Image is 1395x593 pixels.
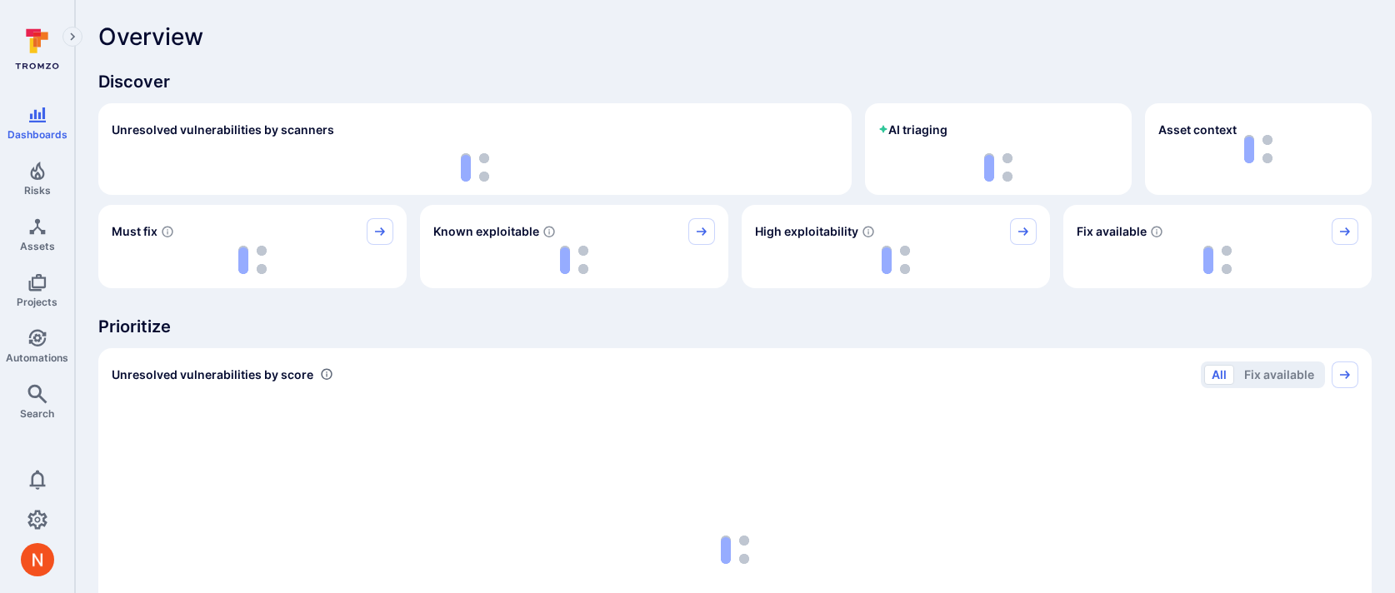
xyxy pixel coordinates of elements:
div: Known exploitable [420,205,728,288]
span: Risks [24,184,51,197]
div: Neeren Patki [21,543,54,576]
span: Prioritize [98,315,1372,338]
img: Loading... [1203,246,1232,274]
div: High exploitability [742,205,1050,288]
span: Assets [20,240,55,252]
span: Unresolved vulnerabilities by score [112,366,313,383]
svg: Vulnerabilities with fix available [1150,225,1163,238]
span: Discover [98,70,1372,93]
span: Known exploitable [433,223,539,240]
span: Fix available [1077,223,1147,240]
img: Loading... [882,246,910,274]
div: loading spinner [878,153,1118,182]
img: Loading... [461,153,489,182]
span: Must fix [112,223,157,240]
svg: Risk score >=40 , missed SLA [161,225,174,238]
div: Number of vulnerabilities in status 'Open' 'Triaged' and 'In process' grouped by score [320,366,333,383]
div: Must fix [98,205,407,288]
span: High exploitability [755,223,858,240]
img: Loading... [721,536,749,564]
img: ACg8ocIprwjrgDQnDsNSk9Ghn5p5-B8DpAKWoJ5Gi9syOE4K59tr4Q=s96-c [21,543,54,576]
div: loading spinner [1077,245,1358,275]
div: loading spinner [433,245,715,275]
span: Projects [17,296,57,308]
div: Fix available [1063,205,1372,288]
svg: Confirmed exploitable by KEV [542,225,556,238]
button: Expand navigation menu [62,27,82,47]
span: Overview [98,23,203,50]
span: Dashboards [7,128,67,141]
div: loading spinner [755,245,1037,275]
h2: AI triaging [878,122,947,138]
svg: EPSS score ≥ 0.7 [862,225,875,238]
button: All [1204,365,1234,385]
span: Search [20,407,54,420]
div: loading spinner [112,153,838,182]
span: Asset context [1158,122,1237,138]
img: Loading... [560,246,588,274]
button: Fix available [1237,365,1322,385]
img: Loading... [984,153,1012,182]
span: Automations [6,351,68,364]
div: loading spinner [112,245,393,275]
i: Expand navigation menu [67,30,78,44]
h2: Unresolved vulnerabilities by scanners [112,122,334,138]
img: Loading... [238,246,267,274]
